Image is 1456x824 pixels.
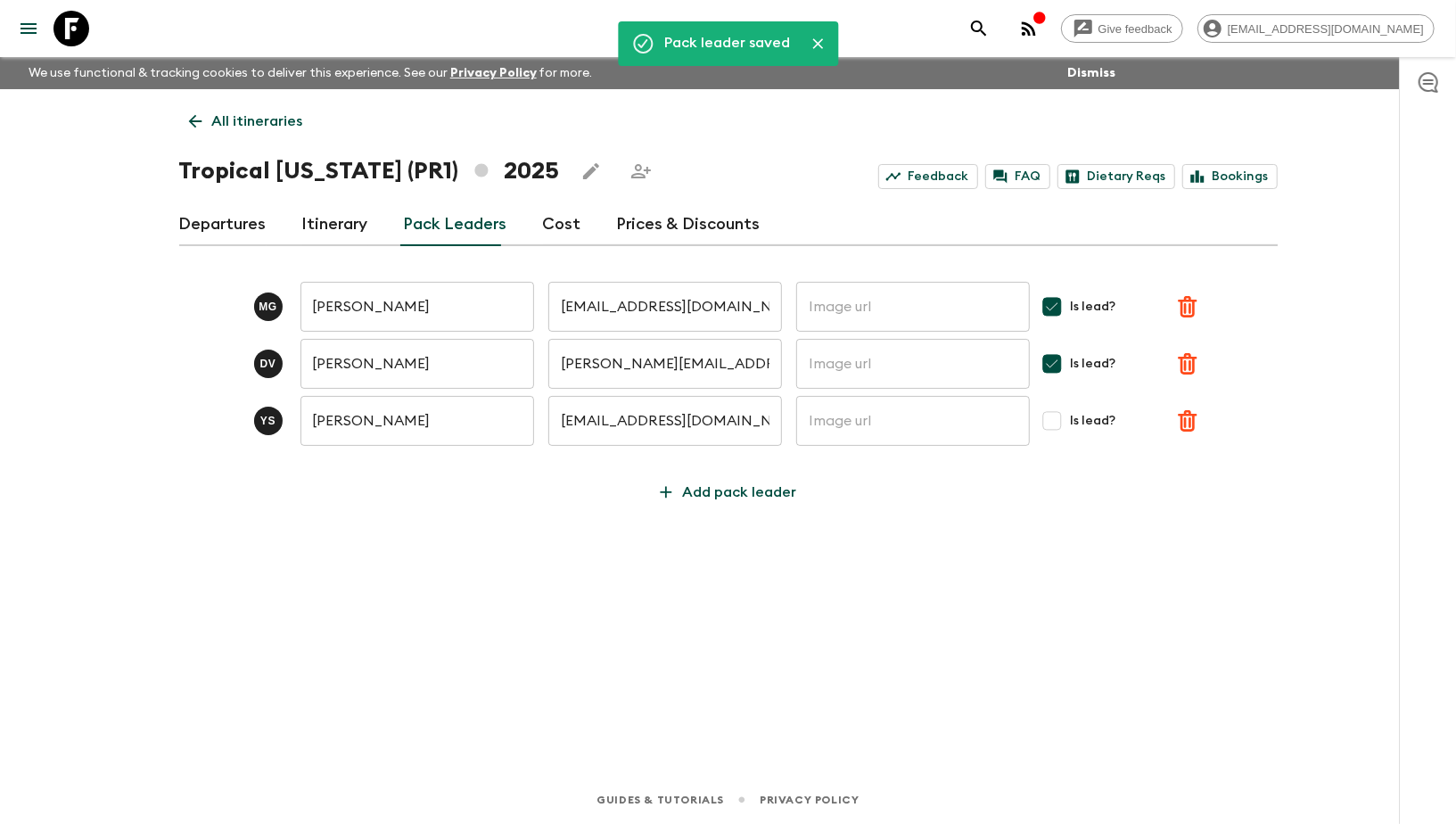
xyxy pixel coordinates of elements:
button: Close [804,30,831,57]
span: Give feedback [1089,22,1182,36]
p: We use functional & tracking cookies to deliver this experience. See our for more. [21,57,600,89]
a: Give feedback [1061,14,1183,43]
input: Pack leader's email address [548,282,782,332]
button: Add pack leader [646,474,811,510]
a: Privacy Policy [760,790,859,810]
input: Pack leader's email address [548,396,782,446]
button: menu [11,11,46,46]
button: Dismiss [1063,61,1120,86]
div: [EMAIL_ADDRESS][DOMAIN_NAME] [1197,14,1435,43]
input: Image url [796,339,1030,389]
a: Itinerary [302,203,368,246]
span: Share this itinerary [623,153,659,189]
a: Bookings [1182,164,1278,189]
input: Pack leader's full name [300,339,534,389]
p: D V [260,357,276,371]
button: search adventures [961,11,997,46]
a: All itineraries [179,103,313,139]
a: Guides & Tutorials [596,790,724,810]
a: Pack Leaders [404,203,507,246]
span: Is lead? [1070,298,1115,316]
a: FAQ [985,164,1050,189]
a: Departures [179,203,267,246]
p: Add pack leader [683,482,797,503]
a: Feedback [878,164,978,189]
p: Y S [260,414,276,428]
input: Image url [796,396,1030,446]
span: [EMAIL_ADDRESS][DOMAIN_NAME] [1218,22,1434,36]
input: Pack leader's full name [300,396,534,446]
p: M G [259,300,277,314]
h1: Tropical [US_STATE] (PR1) 2025 [179,153,559,189]
span: Is lead? [1070,355,1115,373]
a: Prices & Discounts [617,203,761,246]
div: Pack leader saved [664,27,790,61]
a: Dietary Reqs [1057,164,1175,189]
input: Image url [796,282,1030,332]
input: Pack leader's email address [548,339,782,389]
span: Is lead? [1070,412,1115,430]
input: Pack leader's full name [300,282,534,332]
button: Edit this itinerary [573,153,609,189]
a: Privacy Policy [450,67,537,79]
a: Cost [543,203,581,246]
p: All itineraries [212,111,303,132]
